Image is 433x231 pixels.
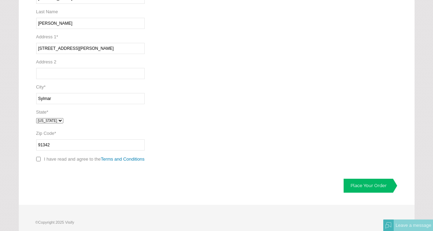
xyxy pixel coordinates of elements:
[394,220,433,231] div: Leave a message
[344,179,397,193] a: Place Your Order
[36,131,56,136] label: Zip Code
[36,84,46,90] label: City
[101,156,145,162] a: Terms and Conditions
[36,34,58,39] label: Address 1
[36,109,48,115] label: State
[36,9,58,14] label: Last Name
[44,156,146,162] label: I have read and agree to the
[36,59,57,64] label: Address 2
[385,222,392,229] img: Offline
[38,220,74,224] span: Copyright 2025 Visify
[35,219,194,229] p: ©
